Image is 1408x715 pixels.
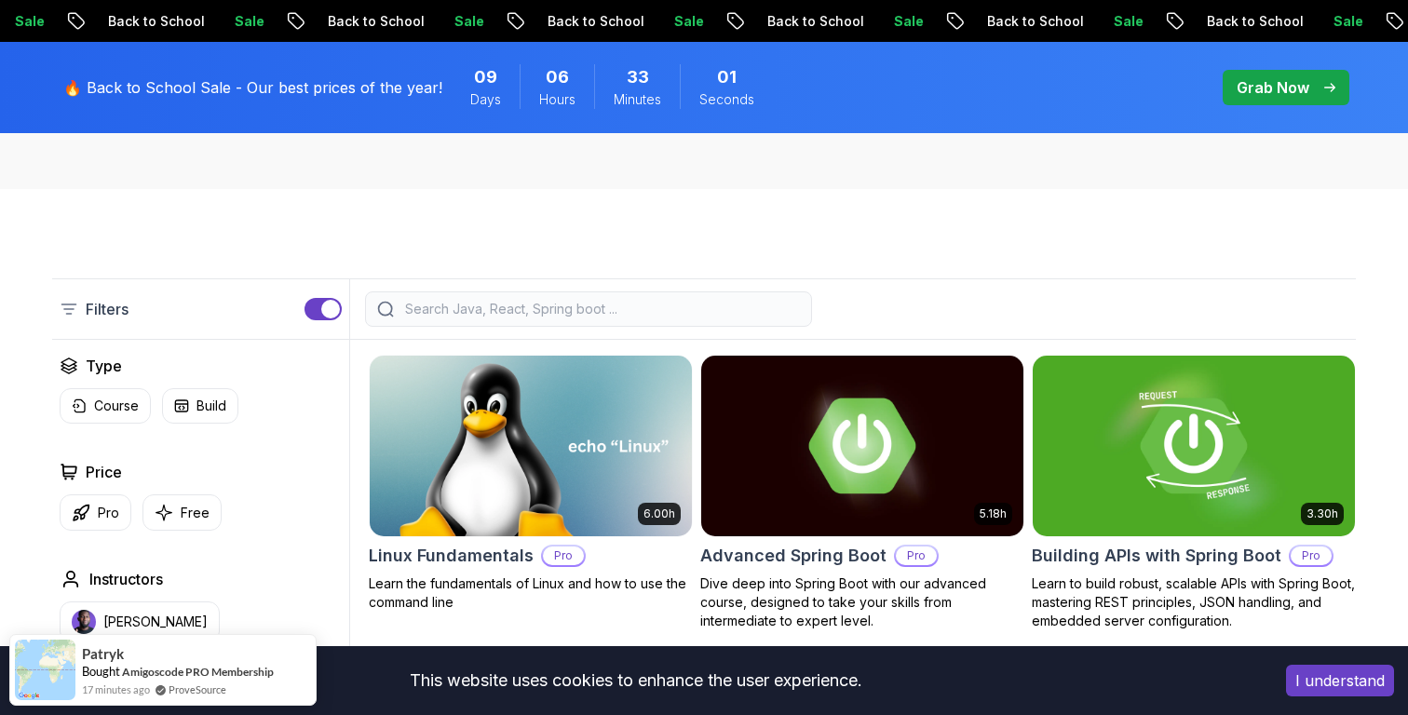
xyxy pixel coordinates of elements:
h2: Instructors [89,568,163,590]
div: This website uses cookies to enhance the user experience. [14,660,1258,701]
p: Sale [545,12,604,31]
a: Linux Fundamentals card6.00hLinux FundamentalsProLearn the fundamentals of Linux and how to use t... [369,355,693,612]
a: ProveSource [169,681,226,697]
p: Learn the fundamentals of Linux and how to use the command line [369,574,693,612]
p: Pro [1291,546,1332,565]
a: Advanced Spring Boot card5.18hAdvanced Spring BootProDive deep into Spring Boot with our advanced... [700,355,1024,630]
h2: Type [86,355,122,377]
p: Pro [98,504,119,522]
span: Patryk [82,646,124,662]
p: 3.30h [1306,506,1338,521]
span: 17 minutes ago [82,681,150,697]
span: 6 Hours [546,64,569,90]
img: Building APIs with Spring Boot card [1033,356,1355,536]
p: Dive deep into Spring Boot with our advanced course, designed to take your skills from intermedia... [700,574,1024,630]
p: Free [181,504,210,522]
span: Bought [82,664,120,679]
p: Sale [105,12,165,31]
p: Back to School [858,12,984,31]
button: Accept cookies [1286,665,1394,696]
p: Sale [984,12,1044,31]
button: Build [162,388,238,424]
p: 🔥 Back to School Sale - Our best prices of the year! [63,76,442,99]
a: Building APIs with Spring Boot card3.30hBuilding APIs with Spring BootProLearn to build robust, s... [1032,355,1356,630]
p: Filters [86,298,129,320]
p: Back to School [198,12,325,31]
p: 6.00h [643,506,675,521]
p: Back to School [1077,12,1204,31]
p: Sale [765,12,824,31]
input: Search Java, React, Spring boot ... [401,300,800,318]
p: Course [94,397,139,415]
img: instructor img [72,610,96,634]
p: [PERSON_NAME] [103,613,208,631]
span: Seconds [699,90,754,109]
span: 9 Days [474,64,497,90]
button: Free [142,494,222,531]
img: provesource social proof notification image [15,640,75,700]
h2: Price [86,461,122,483]
p: Learn to build robust, scalable APIs with Spring Boot, mastering REST principles, JSON handling, ... [1032,574,1356,630]
span: Hours [539,90,575,109]
button: instructor img[PERSON_NAME] [60,601,220,642]
a: Amigoscode PRO Membership [122,665,274,679]
h2: Advanced Spring Boot [700,543,887,569]
p: 5.18h [980,506,1007,521]
span: Minutes [614,90,661,109]
span: Days [470,90,501,109]
p: Sale [325,12,385,31]
img: Linux Fundamentals card [370,356,692,536]
span: 1 Seconds [717,64,737,90]
button: Course [60,388,151,424]
button: Pro [60,494,131,531]
img: Advanced Spring Boot card [701,356,1023,536]
p: Build [196,397,226,415]
p: Back to School [418,12,545,31]
h2: Building APIs with Spring Boot [1032,543,1281,569]
h2: Linux Fundamentals [369,543,534,569]
p: Grab Now [1237,76,1309,99]
p: Sale [1204,12,1264,31]
span: 33 Minutes [627,64,649,90]
p: Pro [543,546,584,565]
p: Back to School [638,12,765,31]
p: Pro [896,546,937,565]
